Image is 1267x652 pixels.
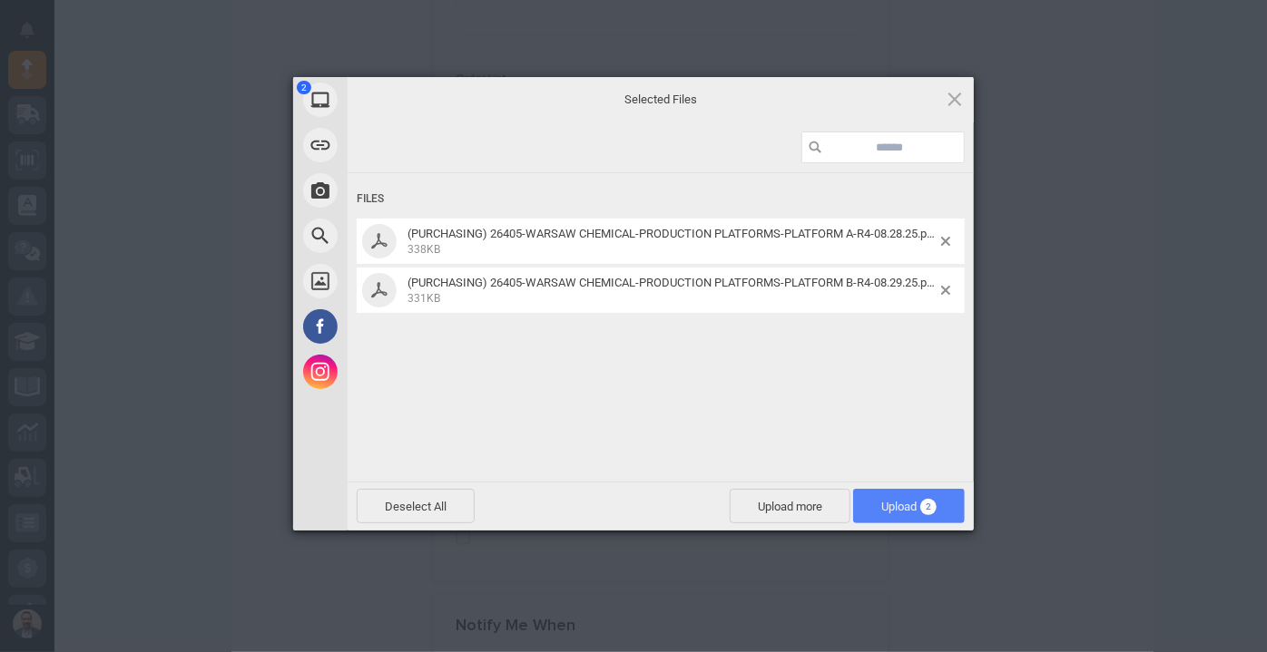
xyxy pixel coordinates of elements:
div: Instagram [293,349,511,394]
span: (PURCHASING) 26405-WARSAW CHEMICAL-PRODUCTION PLATFORMS-PLATFORM B-R4-08.29.25.pdf [402,276,941,306]
div: Take Photo [293,168,511,213]
span: 2 [920,499,937,515]
span: Upload more [730,489,850,523]
span: Selected Files [479,91,842,107]
span: 338KB [408,243,440,256]
span: (PURCHASING) 26405-WARSAW CHEMICAL-PRODUCTION PLATFORMS-PLATFORM B-R4-08.29.25.pdf [408,276,938,289]
div: My Device [293,77,511,122]
div: Facebook [293,304,511,349]
span: Deselect All [357,489,475,523]
div: Files [357,182,965,216]
span: 331KB [408,292,440,305]
span: (PURCHASING) 26405-WARSAW CHEMICAL-PRODUCTION PLATFORMS-PLATFORM A-R4-08.28.25.pdf [408,227,938,240]
div: Web Search [293,213,511,258]
span: 2 [297,81,311,94]
span: Upload [853,489,965,523]
span: Click here or hit ESC to close picker [945,89,965,109]
div: Unsplash [293,258,511,304]
span: Upload [881,500,937,513]
div: Link (URL) [293,122,511,168]
span: (PURCHASING) 26405-WARSAW CHEMICAL-PRODUCTION PLATFORMS-PLATFORM A-R4-08.28.25.pdf [402,227,941,257]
